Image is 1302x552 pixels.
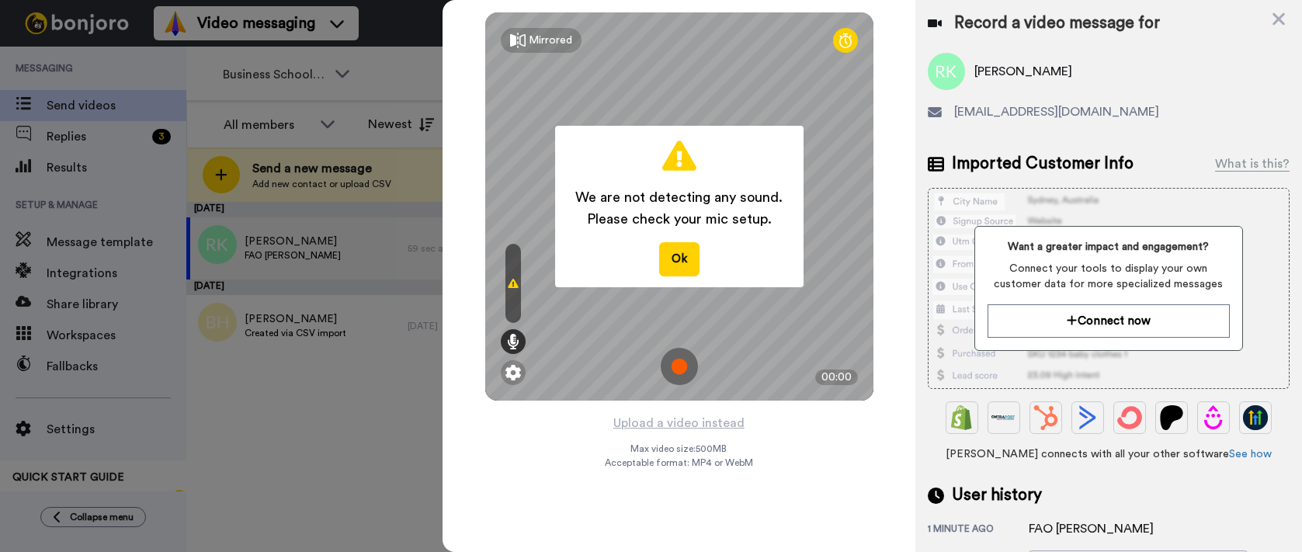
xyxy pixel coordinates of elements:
span: We are not detecting any sound. [575,186,783,208]
img: Shopify [950,405,974,430]
span: Acceptable format: MP4 or WebM [605,457,753,469]
span: User history [952,484,1042,507]
span: [PERSON_NAME] connects with all your other software [928,446,1290,462]
a: See how [1229,449,1272,460]
img: Drip [1201,405,1226,430]
span: Connect your tools to display your own customer data for more specialized messages [988,261,1230,292]
span: Imported Customer Info [952,152,1134,175]
button: Connect now [988,304,1230,338]
div: 00:00 [815,370,858,385]
button: Ok [659,242,700,276]
button: Upload a video instead [609,413,749,433]
span: Max video size: 500 MB [631,443,727,455]
div: 1 minute ago [928,522,1029,538]
img: Patreon [1159,405,1184,430]
img: ConvertKit [1117,405,1142,430]
img: GoHighLevel [1243,405,1268,430]
img: ActiveCampaign [1075,405,1100,430]
img: Hubspot [1033,405,1058,430]
img: ic_record_start.svg [661,348,698,385]
img: ic_gear.svg [505,365,521,380]
div: FAO [PERSON_NAME] [1029,519,1154,538]
span: Want a greater impact and engagement? [988,239,1230,255]
span: [EMAIL_ADDRESS][DOMAIN_NAME] [954,102,1159,121]
span: Please check your mic setup. [575,208,783,230]
div: What is this? [1215,154,1290,173]
img: Ontraport [991,405,1016,430]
